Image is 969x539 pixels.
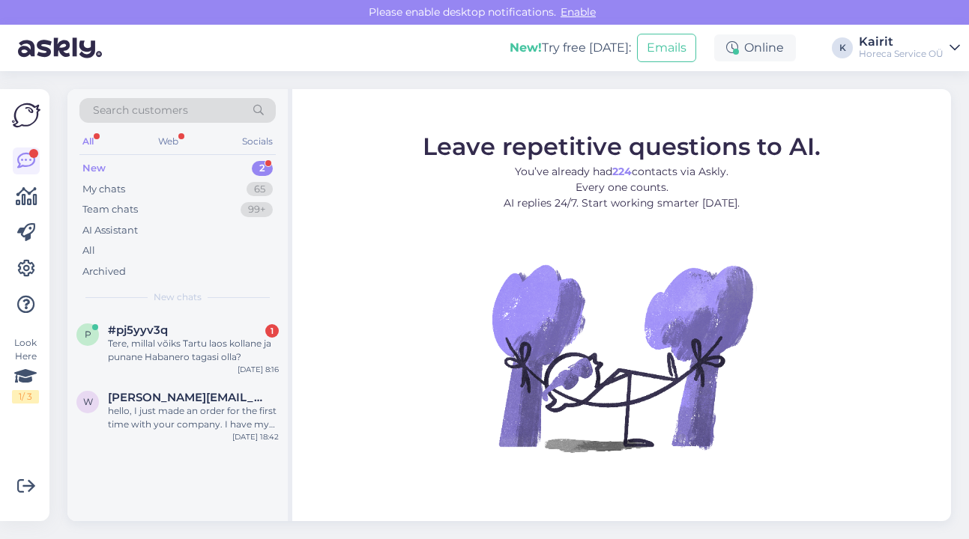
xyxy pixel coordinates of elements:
[265,324,279,338] div: 1
[232,431,279,442] div: [DATE] 18:42
[832,37,853,58] div: K
[12,336,39,404] div: Look Here
[82,202,138,217] div: Team chats
[241,202,273,217] div: 99+
[82,243,95,258] div: All
[82,264,126,279] div: Archived
[423,163,821,210] p: You’ve already had contacts via Askly. Every one counts. AI replies 24/7. Start working smarter [...
[247,182,273,197] div: 65
[79,132,97,151] div: All
[83,396,93,407] span: w
[155,132,181,151] div: Web
[82,161,106,176] div: New
[82,182,125,197] div: My chats
[510,40,542,55] b: New!
[859,36,944,48] div: Kairit
[252,161,273,176] div: 2
[12,390,39,404] div: 1 / 3
[93,103,188,118] span: Search customers
[859,36,960,60] a: KairitHoreca Service OÜ
[12,101,40,130] img: Askly Logo
[487,222,757,492] img: No Chat active
[859,48,944,60] div: Horeca Service OÜ
[108,404,279,431] div: hello, I just made an order for the first time with your company. I have my document number, but ...
[556,5,600,19] span: Enable
[108,391,264,404] span: walker.jene1331@gmail.com
[714,34,796,61] div: Online
[238,364,279,375] div: [DATE] 8:16
[154,290,202,304] span: New chats
[510,39,631,57] div: Try free [DATE]:
[85,329,91,340] span: p
[637,34,696,62] button: Emails
[108,323,168,337] span: #pj5yyv3q
[612,164,632,177] b: 224
[423,131,821,160] span: Leave repetitive questions to AI.
[239,132,276,151] div: Socials
[108,337,279,364] div: Tere, millal võiks Tartu laos kollane ja punane Habanero tagasi olla?
[82,223,138,238] div: AI Assistant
